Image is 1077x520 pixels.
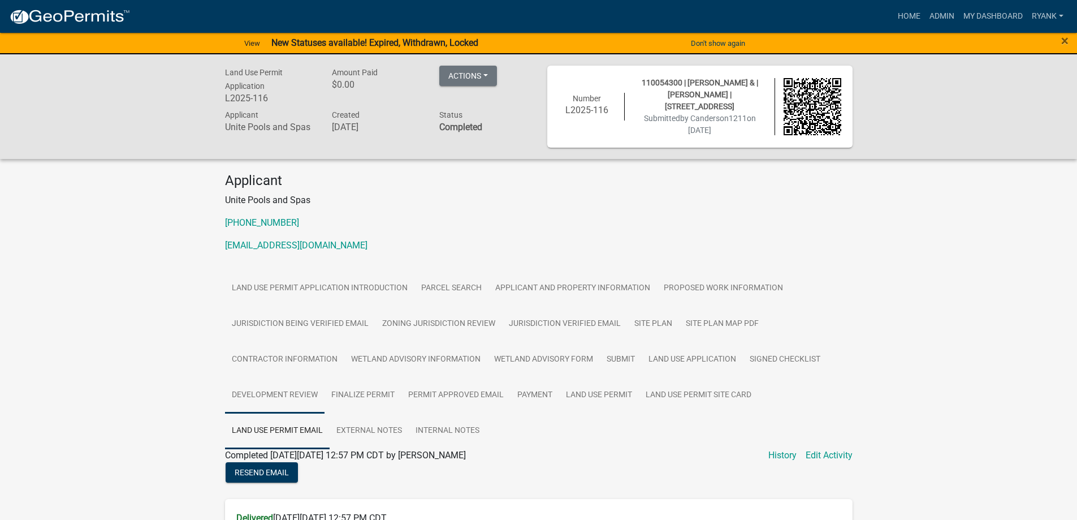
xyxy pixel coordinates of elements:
span: 110054300 | [PERSON_NAME] & | [PERSON_NAME] | [STREET_ADDRESS] [642,78,758,111]
h4: Applicant [225,173,853,189]
button: Actions [439,66,497,86]
span: × [1061,33,1069,49]
span: Land Use Permit Application [225,68,283,91]
span: Submitted on [DATE] [644,114,756,135]
a: Payment [511,377,559,414]
p: Unite Pools and Spas [225,194,853,207]
a: Land Use Permit [559,377,639,414]
h6: L2025-116 [225,93,315,104]
img: QR code [784,78,841,136]
h6: $0.00 [332,79,422,90]
a: Admin [925,6,959,27]
span: Created [332,110,360,119]
button: Don't show again [686,34,750,53]
a: Internal Notes [409,413,486,449]
a: Land Use Application [642,342,743,378]
a: Proposed Work Information [657,270,790,307]
span: by Canderson1211 [680,114,747,123]
a: Home [893,6,925,27]
a: Submit [600,342,642,378]
a: RyanK [1027,6,1068,27]
button: Close [1061,34,1069,48]
a: Wetland Advisory Information [344,342,487,378]
strong: New Statuses available! Expired, Withdrawn, Locked [271,37,478,48]
a: Finalize Permit [325,377,401,414]
span: Status [439,110,462,119]
a: Land Use Permit Email [225,413,330,449]
a: [EMAIL_ADDRESS][DOMAIN_NAME] [225,240,367,251]
a: Contractor Information [225,342,344,378]
span: Completed [DATE][DATE] 12:57 PM CDT by [PERSON_NAME] [225,450,466,461]
a: Zoning Jurisdiction Review [375,306,502,342]
span: Applicant [225,110,258,119]
a: [PHONE_NUMBER] [225,217,299,228]
a: Parcel search [414,270,488,307]
a: Development Review [225,377,325,414]
h6: [DATE] [332,122,422,132]
h6: Unite Pools and Spas [225,122,315,132]
a: Permit Approved Email [401,377,511,414]
a: History [768,449,797,462]
a: Site Plan Map PDF [679,306,765,342]
a: View [240,34,265,53]
a: My Dashboard [959,6,1027,27]
a: Jurisdiction Being Verified Email [225,306,375,342]
a: External Notes [330,413,409,449]
a: Wetland Advisory Form [487,342,600,378]
button: Resend Email [226,462,298,483]
a: Jurisdiction verified email [502,306,628,342]
a: Signed Checklist [743,342,827,378]
a: Land Use Permit Application Introduction [225,270,414,307]
a: Land Use Permit Site Card [639,377,758,414]
a: Edit Activity [806,449,853,462]
span: Amount Paid [332,68,378,77]
a: Applicant and Property Information [488,270,657,307]
span: Resend Email [235,467,289,476]
a: Site Plan [628,306,679,342]
h6: L2025-116 [559,105,616,115]
span: Number [573,94,601,103]
strong: Completed [439,122,482,132]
